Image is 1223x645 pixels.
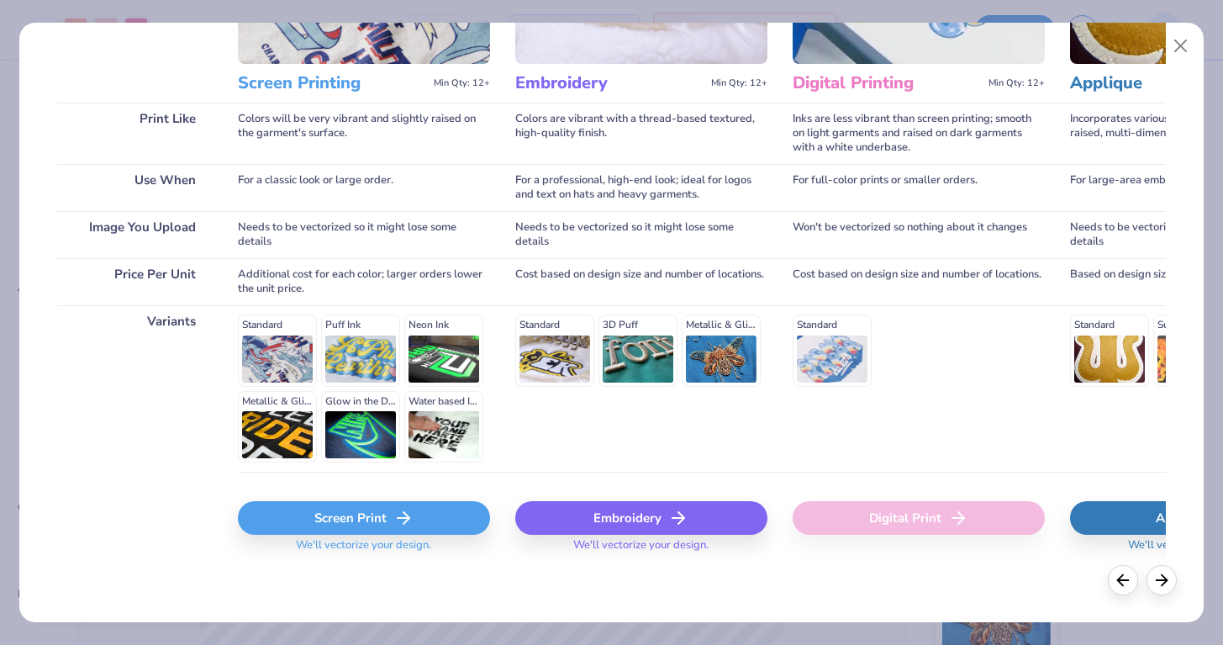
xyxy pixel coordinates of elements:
[711,77,767,89] span: Min Qty: 12+
[793,211,1045,258] div: Won't be vectorized so nothing about it changes
[515,258,767,305] div: Cost based on design size and number of locations.
[238,72,427,94] h3: Screen Printing
[567,538,715,563] span: We'll vectorize your design.
[57,103,213,164] div: Print Like
[238,164,490,211] div: For a classic look or large order.
[57,211,213,258] div: Image You Upload
[57,164,213,211] div: Use When
[793,72,982,94] h3: Digital Printing
[515,103,767,164] div: Colors are vibrant with a thread-based textured, high-quality finish.
[793,258,1045,305] div: Cost based on design size and number of locations.
[793,501,1045,535] div: Digital Print
[515,72,704,94] h3: Embroidery
[238,211,490,258] div: Needs to be vectorized so it might lose some details
[434,77,490,89] span: Min Qty: 12+
[238,103,490,164] div: Colors will be very vibrant and slightly raised on the garment's surface.
[515,164,767,211] div: For a professional, high-end look; ideal for logos and text on hats and heavy garments.
[515,501,767,535] div: Embroidery
[238,258,490,305] div: Additional cost for each color; larger orders lower the unit price.
[289,538,438,563] span: We'll vectorize your design.
[238,501,490,535] div: Screen Print
[57,258,213,305] div: Price Per Unit
[57,305,213,472] div: Variants
[793,103,1045,164] div: Inks are less vibrant than screen printing; smooth on light garments and raised on dark garments ...
[515,211,767,258] div: Needs to be vectorized so it might lose some details
[793,164,1045,211] div: For full-color prints or smaller orders.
